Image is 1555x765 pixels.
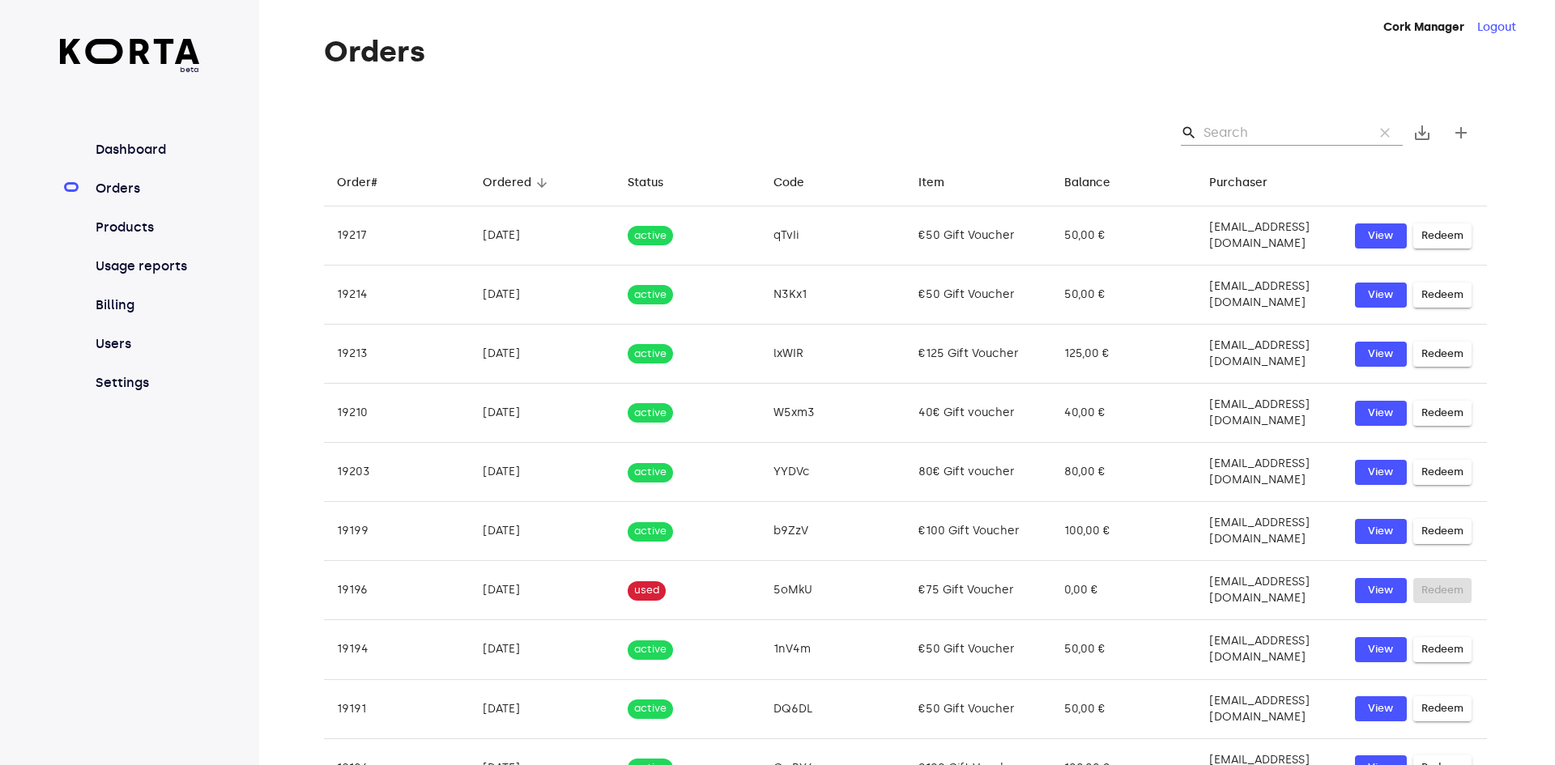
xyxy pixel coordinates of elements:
span: Redeem [1421,227,1463,245]
td: €100 Gift Voucher [905,502,1051,561]
td: 50,00 € [1051,679,1197,738]
span: Item [918,173,965,193]
span: Ordered [483,173,552,193]
span: beta [60,64,200,75]
span: Redeem [1421,345,1463,363]
div: Purchaser [1209,173,1267,193]
td: €50 Gift Voucher [905,266,1051,325]
td: [EMAIL_ADDRESS][DOMAIN_NAME] [1196,679,1342,738]
span: View [1363,463,1399,482]
span: Order# [337,173,398,193]
td: qTvIi [760,206,906,266]
td: [EMAIL_ADDRESS][DOMAIN_NAME] [1196,502,1342,561]
td: €75 Gift Voucher [905,561,1051,620]
span: View [1363,286,1399,304]
td: 5oMkU [760,561,906,620]
td: €125 Gift Voucher [905,325,1051,384]
td: 80,00 € [1051,443,1197,502]
span: active [628,228,673,244]
h1: Orders [324,36,1487,68]
span: active [628,346,673,362]
a: View [1355,519,1407,544]
td: [DATE] [470,502,616,561]
td: 19213 [324,325,470,384]
td: 50,00 € [1051,620,1197,679]
a: View [1355,460,1407,485]
button: Redeem [1413,460,1472,485]
td: 19214 [324,266,470,325]
span: active [628,524,673,539]
span: Redeem [1421,699,1463,718]
strong: Cork Manager [1383,20,1464,34]
span: used [628,583,666,598]
td: [DATE] [470,206,616,266]
a: View [1355,283,1407,308]
span: View [1363,404,1399,423]
td: 40,00 € [1051,384,1197,443]
td: 0,00 € [1051,561,1197,620]
td: N3Kx1 [760,266,906,325]
span: active [628,287,673,303]
a: View [1355,401,1407,426]
td: [DATE] [470,561,616,620]
a: Settings [92,373,200,393]
button: View [1355,637,1407,662]
td: 80€ Gift voucher [905,443,1051,502]
span: Redeem [1421,463,1463,482]
td: [DATE] [470,325,616,384]
button: View [1355,342,1407,367]
a: Products [92,218,200,237]
td: [DATE] [470,679,616,738]
span: Balance [1064,173,1131,193]
td: lxWIR [760,325,906,384]
td: 50,00 € [1051,266,1197,325]
td: [DATE] [470,620,616,679]
td: YYDVc [760,443,906,502]
td: 19210 [324,384,470,443]
td: €50 Gift Voucher [905,620,1051,679]
div: Balance [1064,173,1110,193]
td: DQ6DL [760,679,906,738]
span: View [1363,581,1399,600]
span: add [1451,123,1471,142]
td: 100,00 € [1051,502,1197,561]
span: active [628,406,673,421]
td: [EMAIL_ADDRESS][DOMAIN_NAME] [1196,266,1342,325]
span: View [1363,522,1399,541]
span: Redeem [1421,522,1463,541]
td: 40€ Gift voucher [905,384,1051,443]
button: Redeem [1413,401,1472,426]
img: Korta [60,39,200,64]
div: Item [918,173,944,193]
span: Redeem [1421,640,1463,659]
td: [DATE] [470,443,616,502]
td: [DATE] [470,266,616,325]
td: 1nV4m [760,620,906,679]
a: Billing [92,295,200,315]
td: 125,00 € [1051,325,1197,384]
td: [EMAIL_ADDRESS][DOMAIN_NAME] [1196,561,1342,620]
span: View [1363,699,1399,718]
td: 19203 [324,443,470,502]
span: active [628,642,673,657]
span: Code [773,173,825,193]
button: Export [1403,113,1442,152]
td: [EMAIL_ADDRESS][DOMAIN_NAME] [1196,443,1342,502]
td: [EMAIL_ADDRESS][DOMAIN_NAME] [1196,620,1342,679]
span: active [628,465,673,480]
button: View [1355,696,1407,721]
td: 19199 [324,502,470,561]
button: View [1355,578,1407,603]
button: Redeem [1413,696,1472,721]
a: Usage reports [92,257,200,276]
td: 19191 [324,679,470,738]
td: b9ZzV [760,502,906,561]
span: Redeem [1421,286,1463,304]
button: Redeem [1413,519,1472,544]
button: Redeem [1413,283,1472,308]
td: [DATE] [470,384,616,443]
button: Redeem [1413,342,1472,367]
